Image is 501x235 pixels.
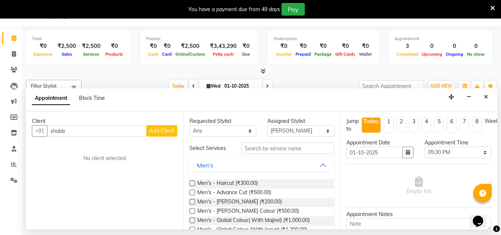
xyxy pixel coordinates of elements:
[241,143,334,154] input: Search by service name
[425,139,491,147] div: Appointment Time
[32,125,47,137] button: +91
[430,83,452,89] span: ADD NEW
[294,52,313,57] span: Prepaid
[274,52,294,57] span: Voucher
[481,91,491,103] button: Close
[60,52,74,57] span: Sales
[197,207,299,216] span: Men's - [PERSON_NAME] Colour (₹500.00)
[160,42,174,50] div: ₹0
[240,42,253,50] div: ₹0
[274,36,373,42] div: Redemption
[447,117,456,133] li: 6
[333,52,357,57] span: Gift Cards
[32,92,70,105] span: Appointment
[420,42,444,50] div: 0
[470,205,494,228] iframe: chat widget
[294,42,313,50] div: ₹0
[267,117,334,125] div: Assigned Stylist
[444,42,465,50] div: 0
[333,42,357,50] div: ₹0
[207,42,240,50] div: ₹3,43,290
[409,117,419,133] li: 3
[281,3,305,16] button: Pay
[50,154,159,162] div: No client selected
[192,159,332,172] button: Men's
[346,147,402,158] input: yyyy-mm-dd
[359,80,424,92] input: Search Appointment
[31,83,57,89] span: Filter Stylist
[313,42,333,50] div: ₹0
[313,52,333,57] span: Package
[465,42,487,50] div: 0
[346,117,359,133] div: Jump to
[420,52,444,57] span: Upcoming
[174,52,207,57] span: Online/Custom
[174,42,207,50] div: ₹2,500
[346,210,491,218] div: Appointment Notes
[465,52,487,57] span: No show
[169,80,188,92] span: Today
[428,81,454,91] button: ADD NEW
[357,52,373,57] span: Wallet
[459,117,469,133] li: 7
[189,117,256,125] div: Requested Stylist
[188,6,280,13] div: You have a payment due from 49 days
[197,198,282,207] span: Men's - [PERSON_NAME] (₹200.00)
[146,52,160,57] span: Cash
[274,42,294,50] div: ₹0
[146,42,160,50] div: ₹0
[197,189,271,198] span: Men's - Advance Cut (₹500.00)
[406,176,431,195] span: Empty list
[363,118,379,125] div: Today
[81,52,101,57] span: Services
[211,52,235,57] span: Petty cash
[32,42,55,50] div: ₹0
[149,127,174,134] span: Add Client
[79,95,105,101] span: Block Time
[434,117,444,133] li: 5
[55,42,79,50] div: ₹2,500
[146,125,177,137] button: Add Client
[396,117,406,133] li: 2
[146,36,253,42] div: Finance
[422,117,431,133] li: 4
[444,52,465,57] span: Ongoing
[103,52,125,57] span: Products
[184,144,236,152] div: Select Services
[240,52,252,57] span: Due
[47,125,146,137] input: Search by Name/Mobile/Email/Code
[395,52,420,57] span: Completed
[205,83,222,89] span: Wed
[222,81,259,92] input: 2025-10-01
[395,42,420,50] div: 3
[79,42,103,50] div: ₹2,500
[197,226,307,235] span: Men's - Global Colour (With Inova) (₹1,200.00)
[472,117,482,133] li: 8
[197,161,213,170] div: Men's
[384,117,393,133] li: 1
[32,36,125,42] div: Total
[32,117,177,125] div: Client
[395,36,487,42] div: Appointment
[32,52,55,57] span: Expenses
[103,42,125,50] div: ₹0
[346,139,413,147] div: Appointment Date
[160,52,174,57] span: Card
[197,216,310,226] span: Men's - Global Colour( With Majirel) (₹1,000.00)
[197,179,258,189] span: Men's - Haircut (₹300.00)
[357,42,373,50] div: ₹0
